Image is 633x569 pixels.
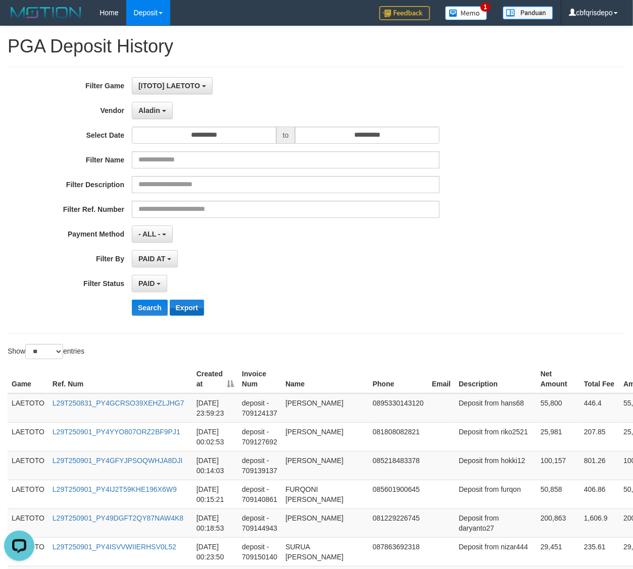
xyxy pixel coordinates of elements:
[428,365,455,393] th: Email
[369,393,428,423] td: 0895330143120
[281,422,369,451] td: [PERSON_NAME]
[369,508,428,537] td: 081229226745
[455,508,537,537] td: Deposit from daryanto27
[48,365,192,393] th: Ref. Num
[4,4,34,34] button: Open LiveChat chat widget
[8,365,48,393] th: Game
[580,365,619,393] th: Total Fee
[53,543,176,551] a: L29T250901_PY4ISVVWIIERHSV0L52
[53,514,183,522] a: L29T250901_PY49DGFT2QY87NAW4K8
[455,365,537,393] th: Description
[8,480,48,508] td: LAETOTO
[281,451,369,480] td: [PERSON_NAME]
[238,451,281,480] td: deposit - 709139137
[369,480,428,508] td: 085601900645
[192,508,238,537] td: [DATE] 00:18:53
[238,480,281,508] td: deposit - 709140861
[455,480,537,508] td: Deposit from furqon
[537,480,580,508] td: 50,858
[25,344,63,359] select: Showentries
[192,393,238,423] td: [DATE] 23:59:23
[369,365,428,393] th: Phone
[281,393,369,423] td: [PERSON_NAME]
[238,365,281,393] th: Invoice Num
[8,344,84,359] label: Show entries
[170,300,204,316] button: Export
[192,422,238,451] td: [DATE] 00:02:53
[238,508,281,537] td: deposit - 709144943
[580,422,619,451] td: 207.85
[369,451,428,480] td: 085218483378
[8,36,625,56] h1: PGA Deposit History
[132,77,213,94] button: [ITOTO] LAETOTO
[537,451,580,480] td: 100,157
[537,422,580,451] td: 25,981
[455,393,537,423] td: Deposit from hans68
[138,255,165,263] span: PAID AT
[369,537,428,566] td: 087863692318
[580,537,619,566] td: 235.61
[281,480,369,508] td: FURQONI [PERSON_NAME]
[281,508,369,537] td: [PERSON_NAME]
[192,537,238,566] td: [DATE] 00:23:50
[192,480,238,508] td: [DATE] 00:15:21
[8,508,48,537] td: LAETOTO
[138,82,200,90] span: [ITOTO] LAETOTO
[138,106,160,115] span: Aladin
[455,537,537,566] td: Deposit from nizar444
[281,365,369,393] th: Name
[8,5,84,20] img: MOTION_logo.png
[379,6,430,20] img: Feedback.jpg
[238,537,281,566] td: deposit - 709150140
[132,275,167,292] button: PAID
[132,225,173,243] button: - ALL -
[537,365,580,393] th: Net Amount
[132,250,178,267] button: PAID AT
[138,230,161,238] span: - ALL -
[238,393,281,423] td: deposit - 709124137
[537,393,580,423] td: 55,800
[445,6,488,20] img: Button%20Memo.svg
[455,451,537,480] td: Deposit from hokki12
[192,365,238,393] th: Created at: activate to sort column descending
[138,279,155,288] span: PAID
[132,102,173,119] button: Aladin
[192,451,238,480] td: [DATE] 00:14:03
[281,537,369,566] td: SURUA [PERSON_NAME]
[580,451,619,480] td: 801.26
[503,6,553,20] img: panduan.png
[580,393,619,423] td: 446.4
[369,422,428,451] td: 081808082821
[53,485,177,493] a: L29T250901_PY4IJ2T59KHE196X6W9
[8,422,48,451] td: LAETOTO
[537,537,580,566] td: 29,451
[455,422,537,451] td: Deposit from riko2521
[238,422,281,451] td: deposit - 709127692
[580,480,619,508] td: 406.86
[480,3,491,12] span: 1
[580,508,619,537] td: 1,606.9
[276,127,296,144] span: to
[537,508,580,537] td: 200,863
[53,457,183,465] a: L29T250901_PY4GFYJPSOQWHJA8DJI
[8,393,48,423] td: LAETOTO
[53,428,180,436] a: L29T250901_PY4YYO807ORZ2BF9PJ1
[132,300,168,316] button: Search
[53,399,184,407] a: L29T250831_PY4GCRSO39XEHZLJHG7
[8,451,48,480] td: LAETOTO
